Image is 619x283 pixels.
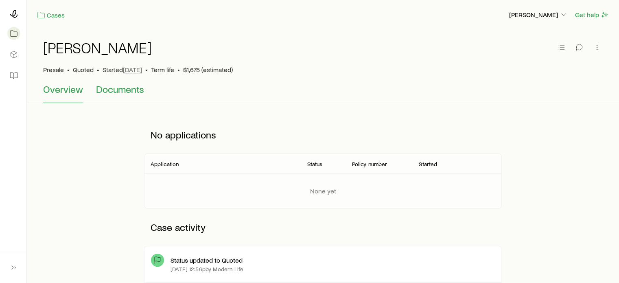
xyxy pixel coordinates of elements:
a: Cases [37,11,65,20]
p: [PERSON_NAME] [509,11,568,19]
button: [PERSON_NAME] [509,10,568,20]
span: Term life [151,66,174,74]
p: None yet [310,187,336,195]
span: • [177,66,180,74]
p: Started [419,161,437,167]
p: Application [151,161,179,167]
div: Case details tabs [43,83,603,103]
p: No applications [144,123,502,147]
button: Get help [575,10,609,20]
h1: [PERSON_NAME] [43,39,152,56]
span: Quoted [73,66,94,74]
span: • [67,66,70,74]
p: Presale [43,66,64,74]
p: Status updated to Quoted [171,256,243,264]
span: Overview [43,83,83,95]
p: [DATE] 12:56p by Modern Life [171,266,243,272]
span: Documents [96,83,144,95]
span: [DATE] [123,66,142,74]
span: • [97,66,99,74]
p: Policy number [352,161,387,167]
span: • [145,66,148,74]
span: $1,675 (estimated) [183,66,233,74]
p: Case activity [144,215,502,239]
p: Status [307,161,323,167]
p: Started [103,66,142,74]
